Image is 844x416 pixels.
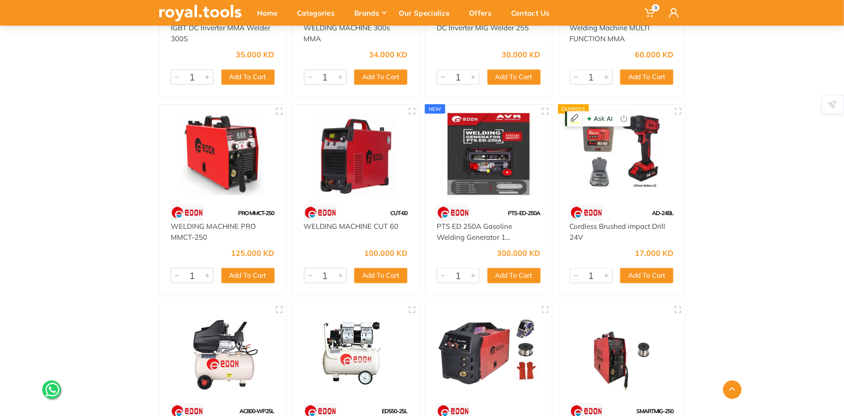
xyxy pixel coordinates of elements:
[392,3,462,23] div: Our Specialize
[635,51,673,58] div: 60.000 KD
[354,70,407,85] button: Add To Cart
[585,113,615,125] span: Ask AI
[236,51,275,58] div: 35.000 KD
[231,249,275,257] div: 125.000 KD
[508,209,541,217] span: PTS-ED-250A
[497,249,541,257] div: 300.000 KD
[570,205,603,221] img: 112.webp
[171,23,270,43] a: IGBT DC Inverter MMA Welder 300S
[620,268,673,283] button: Add To Cart
[240,407,275,415] span: AC800-WP25L
[425,104,445,114] div: new
[437,205,469,221] img: 112.webp
[364,249,407,257] div: 100.000 KD
[168,312,277,394] img: Royal Tools - AIR COMPRESSOR 25LTR NORMAL 800W
[502,51,541,58] div: 30.000 KD
[635,249,673,257] div: 17.000 KD
[434,113,543,195] img: Royal Tools - PTS ED 250A Gasoline Welding Generator 15hp
[168,113,277,195] img: Royal Tools - WELDING MACHINE PRO MMCT-250
[369,51,407,58] div: 34.000 KD
[558,104,589,114] div: Express
[487,268,541,283] button: Add To Cart
[437,23,529,32] a: DC Inverter MIG Welder 255
[462,3,505,23] div: Offers
[221,70,275,85] button: Add To Cart
[221,268,275,283] button: Add To Cart
[304,23,390,43] a: WELDING MACHINE 300s MMA
[570,23,650,43] a: Welding Machine MULTI FUNCTION MMA
[354,268,407,283] button: Add To Cart
[390,209,407,217] span: CUT-60
[159,5,242,21] img: royal.tools Logo
[171,222,256,242] a: WELDING MACHINE PRO MMCT-250
[304,222,399,231] a: WELDING MACHINE CUT 60
[301,312,411,394] img: Royal Tools - AIR COMPRESSOR 25LTR SILENT 550W
[570,222,666,242] a: Cordless Brushed impact Drill 24V
[434,312,543,394] img: Royal Tools - Welding Machine Expert MIG 205
[652,4,660,11] span: 0
[636,407,673,415] span: SMARTMIG-250
[301,113,411,195] img: Royal Tools - WELDING MACHINE CUT 60
[250,3,290,23] div: Home
[171,205,203,221] img: 112.webp
[567,113,677,195] img: Royal Tools - Cordless Brushed impact Drill 24V
[239,209,275,217] span: PRO MMCT-250
[487,70,541,85] button: Add To Cart
[620,70,673,85] button: Add To Cart
[304,205,337,221] img: 112.webp
[348,3,392,23] div: Brands
[505,3,563,23] div: Contact Us
[567,312,677,394] img: Royal Tools - Welding Machine Smart MIG 250
[437,222,512,242] a: PTS ED 250A Gasoline Welding Generator 1...
[652,209,673,217] span: AD-24BL
[382,407,407,415] span: ED550-25L
[290,3,348,23] div: Categories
